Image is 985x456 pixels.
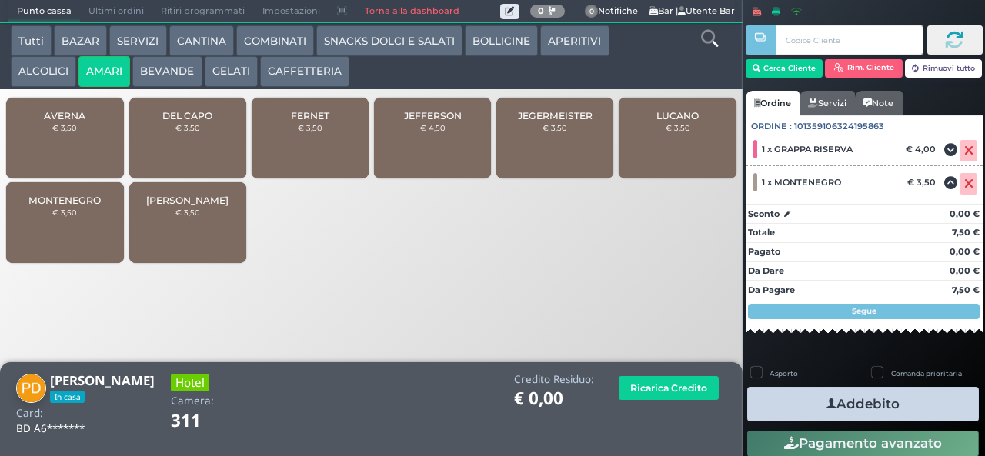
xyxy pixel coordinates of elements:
[748,265,784,276] strong: Da Dare
[420,123,446,132] small: € 4,50
[132,56,202,87] button: BEVANDE
[28,195,101,206] span: MONTENEGRO
[291,110,329,121] span: FERNET
[656,110,699,121] span: LUCANO
[540,25,609,56] button: APERITIVI
[171,411,244,431] h1: 311
[298,123,322,132] small: € 3,50
[585,5,599,18] span: 0
[543,123,567,132] small: € 3,50
[162,110,212,121] span: DEL CAPO
[950,208,980,219] strong: 0,00 €
[152,1,253,22] span: Ritiri programmati
[356,1,467,22] a: Torna alla dashboard
[16,408,43,419] h4: Card:
[8,1,80,22] span: Punto cassa
[514,389,594,408] h1: € 0,00
[80,1,152,22] span: Ultimi ordini
[78,56,130,87] button: AMARI
[538,5,544,16] b: 0
[770,368,798,378] label: Asporto
[169,25,234,56] button: CANTINA
[746,91,800,115] a: Ordine
[171,395,214,407] h4: Camera:
[619,376,719,400] button: Ricarica Credito
[52,123,77,132] small: € 3,50
[146,195,229,206] span: [PERSON_NAME]
[50,391,85,403] span: In casa
[852,306,876,316] strong: Segue
[175,123,200,132] small: € 3,50
[205,56,258,87] button: GELATI
[748,227,775,238] strong: Totale
[16,374,46,404] img: PAOLO DI FAUSTO
[109,25,166,56] button: SERVIZI
[794,120,884,133] span: 101359106324195863
[950,265,980,276] strong: 0,00 €
[905,59,983,78] button: Rimuovi tutto
[171,374,209,391] h3: Hotel
[254,1,329,22] span: Impostazioni
[903,144,943,155] div: € 4,00
[800,91,855,115] a: Servizi
[666,123,690,132] small: € 3,50
[751,120,792,133] span: Ordine :
[748,208,780,221] strong: Sconto
[11,25,52,56] button: Tutti
[236,25,314,56] button: COMBINATI
[748,246,780,257] strong: Pagato
[11,56,76,87] button: ALCOLICI
[54,25,107,56] button: BAZAR
[747,387,979,421] button: Addebito
[855,91,902,115] a: Note
[762,144,853,155] span: 1 x GRAPPA RISERVA
[952,227,980,238] strong: 7,50 €
[175,208,200,217] small: € 3,50
[44,110,85,121] span: AVERNA
[404,110,462,121] span: JEFFERSON
[950,246,980,257] strong: 0,00 €
[518,110,593,121] span: JEGERMEISTER
[465,25,538,56] button: BOLLICINE
[776,25,923,55] input: Codice Cliente
[952,285,980,295] strong: 7,50 €
[748,285,795,295] strong: Da Pagare
[905,177,943,188] div: € 3,50
[260,56,349,87] button: CAFFETTERIA
[891,368,962,378] label: Comanda prioritaria
[825,59,903,78] button: Rim. Cliente
[52,208,77,217] small: € 3,50
[746,59,823,78] button: Cerca Cliente
[316,25,462,56] button: SNACKS DOLCI E SALATI
[50,371,155,389] b: [PERSON_NAME]
[514,374,594,385] h4: Credito Residuo:
[762,177,841,188] span: 1 x MONTENEGRO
